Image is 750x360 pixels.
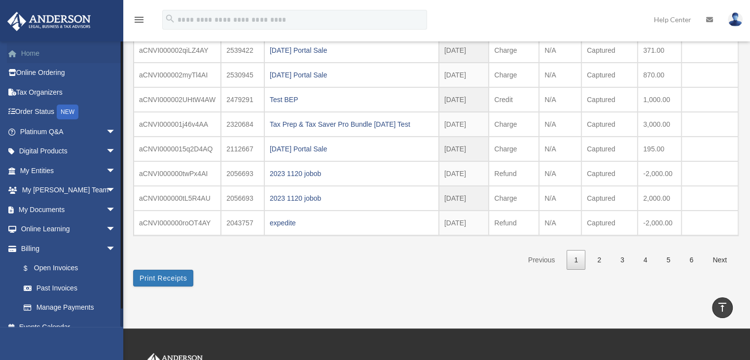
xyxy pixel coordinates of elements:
td: 2,000.00 [638,186,681,211]
div: [DATE] Portal Sale [270,142,433,156]
a: 4 [636,250,655,270]
a: Platinum Q&Aarrow_drop_down [7,122,131,142]
a: Tax Organizers [7,82,131,102]
span: arrow_drop_down [106,239,126,259]
td: aCNVI0000015q2D4AQ [134,137,221,161]
td: 371.00 [638,38,681,63]
td: aCNVI000000twPx4AI [134,161,221,186]
td: aCNVI000002myTl4AI [134,63,221,87]
td: N/A [539,87,581,112]
td: aCNVI000001j46v4AA [134,112,221,137]
td: Captured [581,112,638,137]
a: Previous [521,250,562,270]
td: [DATE] [439,87,489,112]
div: 2023 1120 jobob [270,167,433,180]
span: $ [29,262,34,275]
td: [DATE] [439,38,489,63]
div: [DATE] Portal Sale [270,43,433,57]
td: 1,000.00 [638,87,681,112]
td: -2,000.00 [638,161,681,186]
a: Billingarrow_drop_down [7,239,131,258]
td: 2043757 [221,211,264,235]
a: 2 [590,250,608,270]
a: 1 [567,250,585,270]
a: vertical_align_top [712,297,733,318]
td: aCNVI000002UHtW4AW [134,87,221,112]
td: Captured [581,186,638,211]
td: [DATE] [439,161,489,186]
td: [DATE] [439,112,489,137]
img: Anderson Advisors Platinum Portal [4,12,94,31]
td: Charge [489,63,539,87]
a: 3 [613,250,632,270]
td: -2,000.00 [638,211,681,235]
a: Past Invoices [14,278,126,298]
td: 2112667 [221,137,264,161]
span: arrow_drop_down [106,200,126,220]
td: Captured [581,161,638,186]
td: Charge [489,137,539,161]
span: arrow_drop_down [106,219,126,240]
td: 2539422 [221,38,264,63]
td: Captured [581,87,638,112]
span: arrow_drop_down [106,161,126,181]
span: arrow_drop_down [106,142,126,162]
td: 2320684 [221,112,264,137]
td: Refund [489,211,539,235]
img: User Pic [728,12,743,27]
td: N/A [539,161,581,186]
i: vertical_align_top [716,301,728,313]
i: menu [133,14,145,26]
a: 6 [682,250,701,270]
div: [DATE] Portal Sale [270,68,433,82]
div: expedite [270,216,433,230]
td: 870.00 [638,63,681,87]
td: N/A [539,112,581,137]
td: N/A [539,211,581,235]
td: Captured [581,211,638,235]
a: My Entitiesarrow_drop_down [7,161,131,180]
a: Order StatusNEW [7,102,131,122]
td: Captured [581,137,638,161]
td: N/A [539,63,581,87]
div: NEW [57,105,78,119]
a: Events Calendar [7,317,131,337]
td: Captured [581,38,638,63]
a: Home [7,43,131,63]
td: 2479291 [221,87,264,112]
a: Online Learningarrow_drop_down [7,219,131,239]
a: My Documentsarrow_drop_down [7,200,131,219]
i: search [165,13,176,24]
td: N/A [539,137,581,161]
td: N/A [539,38,581,63]
td: Charge [489,38,539,63]
td: Captured [581,63,638,87]
div: 2023 1120 jobob [270,191,433,205]
div: Test BEP [270,93,433,107]
td: 3,000.00 [638,112,681,137]
a: Manage Payments [14,298,131,318]
td: Charge [489,112,539,137]
td: [DATE] [439,137,489,161]
td: 2056693 [221,161,264,186]
a: My [PERSON_NAME] Teamarrow_drop_down [7,180,131,200]
button: Print Receipts [133,270,193,287]
td: aCNVI000000tL5R4AU [134,186,221,211]
a: 5 [659,250,678,270]
td: Refund [489,161,539,186]
div: Tax Prep & Tax Saver Pro Bundle [DATE] Test [270,117,433,131]
td: aCNVI000002qiLZ4AY [134,38,221,63]
a: menu [133,17,145,26]
a: Digital Productsarrow_drop_down [7,142,131,161]
td: 2056693 [221,186,264,211]
span: arrow_drop_down [106,180,126,201]
td: N/A [539,186,581,211]
a: Next [705,250,734,270]
td: [DATE] [439,211,489,235]
td: Credit [489,87,539,112]
td: 195.00 [638,137,681,161]
a: $Open Invoices [14,258,131,279]
td: [DATE] [439,186,489,211]
td: 2530945 [221,63,264,87]
td: [DATE] [439,63,489,87]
